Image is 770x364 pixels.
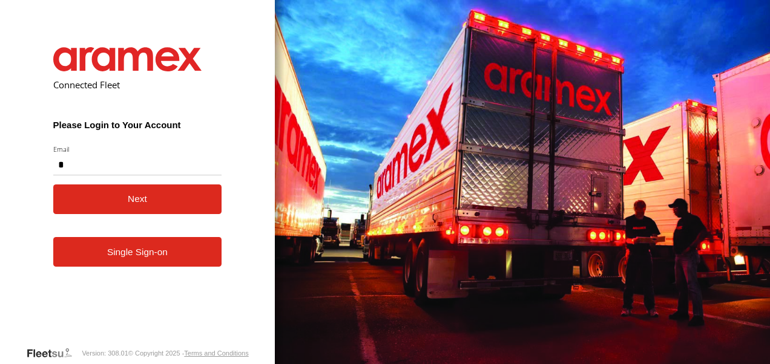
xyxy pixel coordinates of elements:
div: Version: 308.01 [82,349,128,357]
a: Single Sign-on [53,237,222,267]
div: © Copyright 2025 - [128,349,249,357]
h3: Please Login to Your Account [53,120,222,130]
img: Aramex [53,47,202,71]
label: Email [53,145,222,154]
a: Visit our Website [26,347,82,359]
h2: Connected Fleet [53,79,222,91]
button: Next [53,184,222,214]
a: Terms and Conditions [184,349,248,357]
